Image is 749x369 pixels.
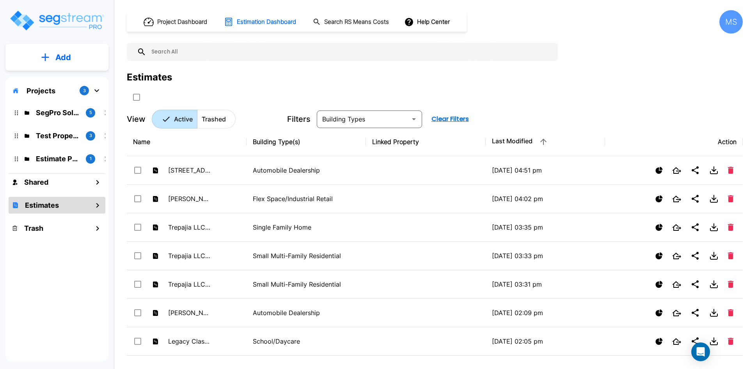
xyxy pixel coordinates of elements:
[83,87,86,94] p: 3
[36,153,80,164] p: Estimate Property
[237,18,296,27] h1: Estimation Dashboard
[652,278,666,291] button: Show Ranges
[719,10,743,34] div: MS
[27,86,55,96] p: Projects
[725,249,737,262] button: Delete
[486,128,605,156] th: Last Modified
[310,14,393,30] button: Search RS Means Costs
[492,337,599,346] p: [DATE] 02:05 pm
[253,308,360,317] p: Automobile Dealership
[492,166,599,175] p: [DATE] 04:51 pm
[687,162,703,178] button: Share
[725,192,737,205] button: Delete
[492,223,599,232] p: [DATE] 03:35 pm
[24,177,48,187] h1: Shared
[127,70,172,84] div: Estimates
[5,46,108,69] button: Add
[706,276,722,292] button: Download
[90,155,92,162] p: 1
[691,342,710,361] div: Open Intercom Messenger
[197,110,236,128] button: Trashed
[403,14,453,29] button: Help Center
[25,200,59,210] h1: Estimates
[706,219,722,235] button: Download
[669,250,684,262] button: Open New Tab
[168,308,211,317] p: [PERSON_NAME] [PERSON_NAME] - [STREET_ADDRESS]
[89,132,92,139] p: 3
[287,113,311,125] p: Filters
[652,221,666,234] button: Show Ranges
[408,114,419,125] button: Open
[669,164,684,177] button: Open New Tab
[168,251,211,260] p: Trepajia LLC - 1085-93, 1082-90 Elder
[492,251,599,260] p: [DATE] 03:33 pm
[24,223,43,234] h1: Trash
[725,306,737,319] button: Delete
[127,113,146,125] p: View
[605,128,743,156] th: Action
[687,191,703,207] button: Share
[706,191,722,207] button: Download
[221,14,300,30] button: Estimation Dashboard
[152,110,236,128] div: Platform
[669,278,684,291] button: Open New Tab
[319,114,407,125] input: Building Types
[168,223,211,232] p: Trepajia LLC - 2615 W [GEOGRAPHIC_DATA]
[652,249,666,263] button: Show Ranges
[652,335,666,348] button: Show Ranges
[687,276,703,292] button: Share
[725,278,737,291] button: Delete
[89,109,92,116] p: 5
[129,89,144,105] button: SelectAll
[168,337,211,346] p: Legacy Classical - [STREET_ADDRESS]
[492,308,599,317] p: [DATE] 02:09 pm
[687,305,703,321] button: Share
[669,221,684,234] button: Open New Tab
[706,248,722,264] button: Download
[157,18,207,27] h1: Project Dashboard
[652,192,666,206] button: Show Ranges
[687,333,703,349] button: Share
[492,194,599,203] p: [DATE] 04:02 pm
[168,166,211,175] p: [STREET_ADDRESS][PERSON_NAME] [PERSON_NAME]
[253,166,360,175] p: Automobile Dealership
[428,111,472,127] button: Clear Filters
[168,280,211,289] p: Trepajia LLC - [STREET_ADDRESS]
[9,9,105,32] img: Logo
[725,164,737,177] button: Delete
[492,280,599,289] p: [DATE] 03:31 pm
[36,130,80,141] p: Test Property Folder
[146,43,554,61] input: Search All
[174,114,193,124] p: Active
[140,13,211,30] button: Project Dashboard
[36,107,80,118] p: SegPro Solutions CSS
[253,223,360,232] p: Single Family Home
[168,194,211,203] p: [PERSON_NAME] - [STREET_ADDRESS]
[725,221,737,234] button: Delete
[725,335,737,348] button: Delete
[687,248,703,264] button: Share
[706,305,722,321] button: Download
[202,114,226,124] p: Trashed
[652,306,666,320] button: Show Ranges
[253,337,360,346] p: School/Daycare
[253,194,360,203] p: Flex Space/Industrial Retail
[669,307,684,319] button: Open New Tab
[133,137,240,146] div: Name
[706,333,722,349] button: Download
[366,128,486,156] th: Linked Property
[253,251,360,260] p: Small Multi-Family Residential
[253,280,360,289] p: Small Multi-Family Residential
[652,164,666,177] button: Show Ranges
[247,128,366,156] th: Building Type(s)
[55,52,71,63] p: Add
[324,18,389,27] h1: Search RS Means Costs
[669,335,684,348] button: Open New Tab
[687,219,703,235] button: Share
[706,162,722,178] button: Download
[152,110,197,128] button: Active
[669,193,684,205] button: Open New Tab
